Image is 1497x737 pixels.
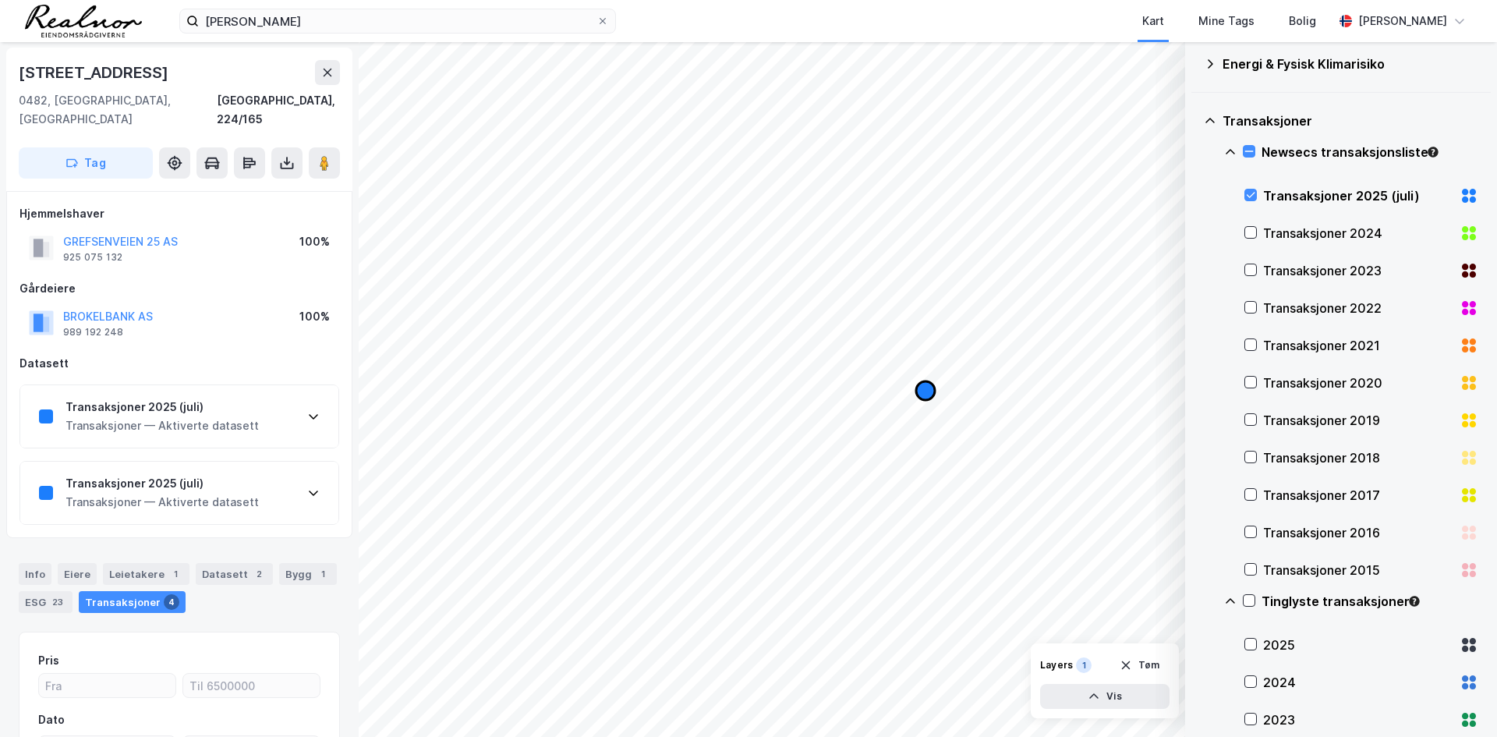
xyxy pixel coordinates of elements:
div: Transaksjoner 2015 [1263,561,1453,579]
div: Leietakere [103,563,189,585]
div: Transaksjoner 2025 (juli) [65,474,259,493]
div: Transaksjoner 2025 (juli) [65,398,259,416]
iframe: Chat Widget [1419,662,1497,737]
div: Transaksjoner [79,591,186,613]
div: 2024 [1263,673,1453,692]
div: Transaksjoner 2022 [1263,299,1453,317]
div: 2 [251,566,267,582]
div: ESG [19,591,73,613]
div: Hjemmelshaver [19,204,339,223]
div: Datasett [19,354,339,373]
div: Pris [38,651,59,670]
input: Søk på adresse, matrikkel, gårdeiere, leietakere eller personer [199,9,596,33]
div: 1 [168,566,183,582]
div: Newsecs transaksjonsliste [1262,143,1478,161]
div: 100% [299,307,330,326]
div: Map marker [916,381,935,400]
div: Energi & Fysisk Klimarisiko [1223,55,1478,73]
div: 23 [49,594,66,610]
div: 2025 [1263,636,1453,654]
div: [STREET_ADDRESS] [19,60,172,85]
div: [GEOGRAPHIC_DATA], 224/165 [217,91,340,129]
div: Transaksjoner 2023 [1263,261,1453,280]
button: Vis [1040,684,1170,709]
div: Transaksjoner 2017 [1263,486,1453,505]
div: Transaksjoner 2018 [1263,448,1453,467]
div: Transaksjoner — Aktiverte datasett [65,493,259,512]
div: Info [19,563,51,585]
div: Transaksjoner 2024 [1263,224,1453,243]
div: 0482, [GEOGRAPHIC_DATA], [GEOGRAPHIC_DATA] [19,91,217,129]
div: Transaksjoner 2020 [1263,374,1453,392]
div: Tooltip anchor [1407,594,1421,608]
div: 2023 [1263,710,1453,729]
img: realnor-logo.934646d98de889bb5806.png [25,5,142,37]
div: Dato [38,710,65,729]
div: [PERSON_NAME] [1358,12,1447,30]
div: Mine Tags [1198,12,1255,30]
button: Tøm [1109,653,1170,678]
input: Fra [39,674,175,697]
div: Transaksjoner 2025 (juli) [1263,186,1453,205]
div: Transaksjoner 2021 [1263,336,1453,355]
input: Til 6500000 [183,674,320,697]
div: Bolig [1289,12,1316,30]
div: Tooltip anchor [1426,145,1440,159]
div: Eiere [58,563,97,585]
div: Layers [1040,659,1073,671]
div: Transaksjoner — Aktiverte datasett [65,416,259,435]
div: Bygg [279,563,337,585]
div: 4 [164,594,179,610]
div: 1 [1076,657,1092,673]
div: Gårdeiere [19,279,339,298]
div: Transaksjoner [1223,112,1478,130]
button: Tag [19,147,153,179]
div: 100% [299,232,330,251]
div: Kart [1142,12,1164,30]
div: Datasett [196,563,273,585]
div: Tinglyste transaksjoner [1262,592,1478,611]
div: 925 075 132 [63,251,122,264]
div: Transaksjoner 2019 [1263,411,1453,430]
div: Transaksjoner 2016 [1263,523,1453,542]
div: 989 192 248 [63,326,123,338]
div: Kontrollprogram for chat [1419,662,1497,737]
div: 1 [315,566,331,582]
